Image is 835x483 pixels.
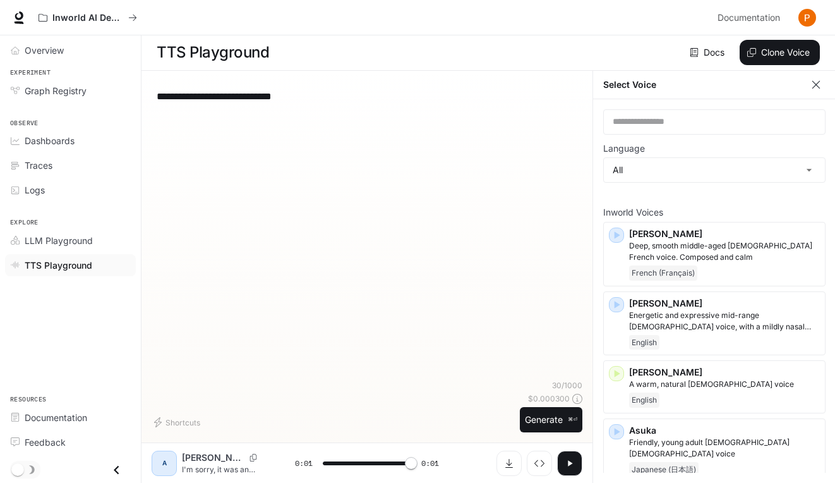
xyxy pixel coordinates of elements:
span: Dashboards [25,134,75,147]
button: Close drawer [102,457,131,483]
p: Deep, smooth middle-aged male French voice. Composed and calm [629,240,820,263]
span: 0:01 [421,457,439,470]
span: 0:01 [295,457,313,470]
span: French (Français) [629,266,697,281]
span: English [629,393,659,408]
button: Download audio [496,451,522,476]
span: Overview [25,44,64,57]
div: A [154,453,174,474]
span: Japanese (日本語) [629,462,699,477]
span: Documentation [718,10,780,26]
p: [PERSON_NAME] [629,366,820,379]
a: Logs [5,179,136,201]
a: Overview [5,39,136,61]
a: LLM Playground [5,229,136,252]
p: $ 0.000300 [528,393,570,404]
p: ⌘⏎ [568,416,577,424]
a: Graph Registry [5,80,136,102]
a: Docs [687,40,730,65]
button: Shortcuts [152,412,205,432]
button: Generate⌘⏎ [520,407,582,433]
button: Copy Voice ID [244,454,262,462]
button: Inspect [527,451,552,476]
div: All [604,158,825,182]
p: [PERSON_NAME] [629,297,820,310]
a: Feedback [5,431,136,453]
a: Documentation [712,5,790,30]
p: Inworld AI Demos [52,13,123,23]
p: [PERSON_NAME] [182,451,244,464]
button: Clone Voice [740,40,820,65]
span: Feedback [25,436,66,449]
p: Inworld Voices [603,208,826,217]
p: Asuka [629,424,820,437]
a: Documentation [5,407,136,429]
h1: TTS Playground [157,40,269,65]
p: Energetic and expressive mid-range male voice, with a mildly nasal quality [629,310,820,333]
p: Language [603,144,645,153]
img: User avatar [798,9,816,27]
button: User avatar [795,5,820,30]
span: Dark mode toggle [11,462,24,476]
p: [PERSON_NAME] [629,228,820,240]
span: Traces [25,159,52,172]
p: A warm, natural female voice [629,379,820,390]
span: Documentation [25,411,87,424]
p: I'm sorry, it was an accident. [182,464,265,475]
a: TTS Playground [5,254,136,276]
span: TTS Playground [25,259,92,272]
p: Friendly, young adult Japanese female voice [629,437,820,460]
button: All workspaces [33,5,143,30]
span: Graph Registry [25,84,87,97]
p: 30 / 1000 [552,380,582,391]
span: Logs [25,183,45,197]
span: English [629,335,659,350]
a: Traces [5,154,136,176]
span: LLM Playground [25,234,93,247]
a: Dashboards [5,130,136,152]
